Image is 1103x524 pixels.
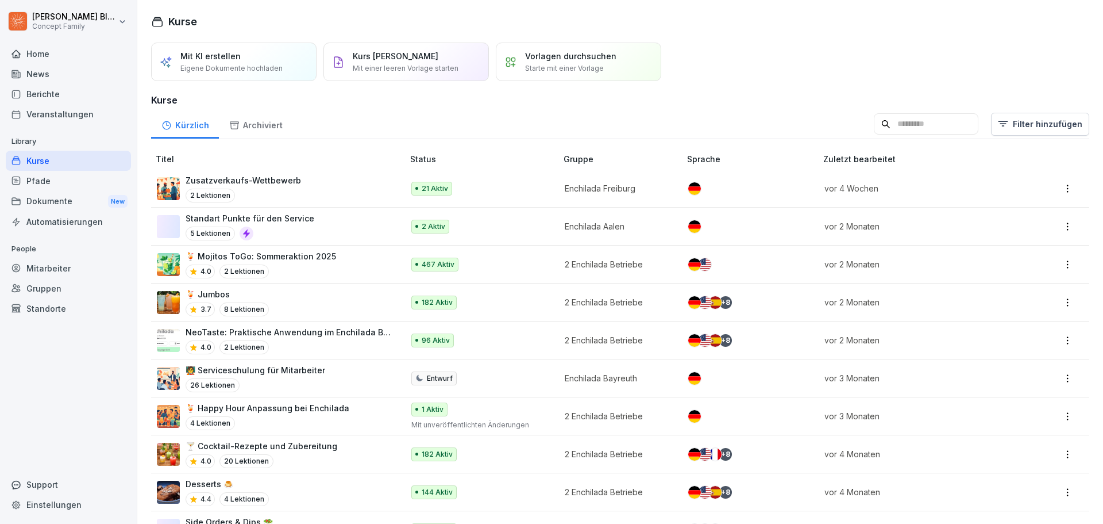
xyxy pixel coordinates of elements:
[699,448,711,461] img: us.svg
[824,334,1008,346] p: vor 2 Monaten
[422,297,453,308] p: 182 Aktiv
[186,364,325,376] p: 🧑‍🏫 Serviceschulung für Mitarbeiter
[219,341,269,354] p: 2 Lektionen
[422,487,453,498] p: 144 Aktiv
[6,132,131,151] p: Library
[422,183,448,194] p: 21 Aktiv
[219,109,292,139] div: Archiviert
[186,402,349,414] p: 🍹 Happy Hour Anpassung bei Enchilada
[6,151,131,171] a: Kurse
[565,372,669,384] p: Enchilada Bayreuth
[709,334,722,347] img: es.svg
[6,475,131,495] div: Support
[565,296,669,308] p: 2 Enchilada Betriebe
[824,296,1008,308] p: vor 2 Monaten
[824,410,1008,422] p: vor 3 Monaten
[157,291,180,314] img: gp8yz8fubia28krowm89m86w.png
[422,221,445,232] p: 2 Aktiv
[186,250,336,262] p: 🍹 Mojitos ToGo: Sommeraktion 2025
[157,253,180,276] img: w073682ehjnz33o40dra5ovt.png
[180,63,283,74] p: Eigene Dokumente hochladen
[151,93,1089,107] h3: Kurse
[824,448,1008,460] p: vor 4 Monaten
[157,329,180,352] img: bhqog385s1g68g86oc7xqg30.png
[688,334,701,347] img: de.svg
[157,405,180,428] img: nx8qn3rmapljkxtmwwa2ww7f.png
[699,486,711,499] img: us.svg
[6,84,131,104] a: Berichte
[824,182,1008,194] p: vor 4 Wochen
[688,410,701,423] img: de.svg
[186,212,314,224] p: Standart Punkte für den Service
[200,266,211,277] p: 4.0
[219,303,269,316] p: 8 Lektionen
[525,63,604,74] p: Starte mit einer Vorlage
[824,486,1008,498] p: vor 4 Monaten
[422,404,443,415] p: 1 Aktiv
[6,240,131,258] p: People
[699,296,711,309] img: us.svg
[699,258,711,271] img: us.svg
[709,486,722,499] img: es.svg
[688,448,701,461] img: de.svg
[219,454,273,468] p: 20 Lektionen
[6,258,131,278] a: Mitarbeiter
[157,177,180,200] img: gzjhm8npehr9v7jmyvlvzhhe.png
[200,456,211,466] p: 4.0
[422,335,450,346] p: 96 Aktiv
[525,50,616,62] p: Vorlagen durchsuchen
[186,174,301,186] p: Zusatzverkaufs-Wettbewerb
[186,440,337,452] p: 🍸 Cocktail-Rezepte und Zubereitung
[6,171,131,191] a: Pfade
[353,63,458,74] p: Mit einer leeren Vorlage starten
[6,104,131,124] a: Veranstaltungen
[186,378,240,392] p: 26 Lektionen
[200,494,211,504] p: 4.4
[32,22,116,30] p: Concept Family
[823,153,1021,165] p: Zuletzt bearbeitet
[719,486,732,499] div: + 8
[688,296,701,309] img: de.svg
[719,334,732,347] div: + 8
[687,153,819,165] p: Sprache
[200,342,211,353] p: 4.0
[688,372,701,385] img: de.svg
[186,227,235,240] p: 5 Lektionen
[6,191,131,212] div: Dokumente
[824,258,1008,270] p: vor 2 Monaten
[719,448,732,461] div: + 8
[709,448,722,461] img: fr.svg
[186,478,269,490] p: Desserts 🍮
[6,191,131,212] a: DokumenteNew
[6,44,131,64] a: Home
[6,278,131,299] a: Gruppen
[991,113,1089,136] button: Filter hinzufügen
[422,259,454,270] p: 467 Aktiv
[6,212,131,232] a: Automatisierungen
[186,326,392,338] p: NeoTaste: Praktische Anwendung im Enchilada Betrieb✨
[709,296,722,309] img: es.svg
[410,153,559,165] p: Status
[719,296,732,309] div: + 8
[6,299,131,319] a: Standorte
[219,265,269,278] p: 2 Lektionen
[688,486,701,499] img: de.svg
[108,195,128,208] div: New
[565,448,669,460] p: 2 Enchilada Betriebe
[411,420,545,430] p: Mit unveröffentlichten Änderungen
[565,410,669,422] p: 2 Enchilada Betriebe
[157,367,180,390] img: zfo6p1w41e9ktoqp40nq7x8c.png
[564,153,682,165] p: Gruppe
[168,14,197,29] h1: Kurse
[353,50,438,62] p: Kurs [PERSON_NAME]
[565,486,669,498] p: 2 Enchilada Betriebe
[151,109,219,139] a: Kürzlich
[186,189,235,202] p: 2 Lektionen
